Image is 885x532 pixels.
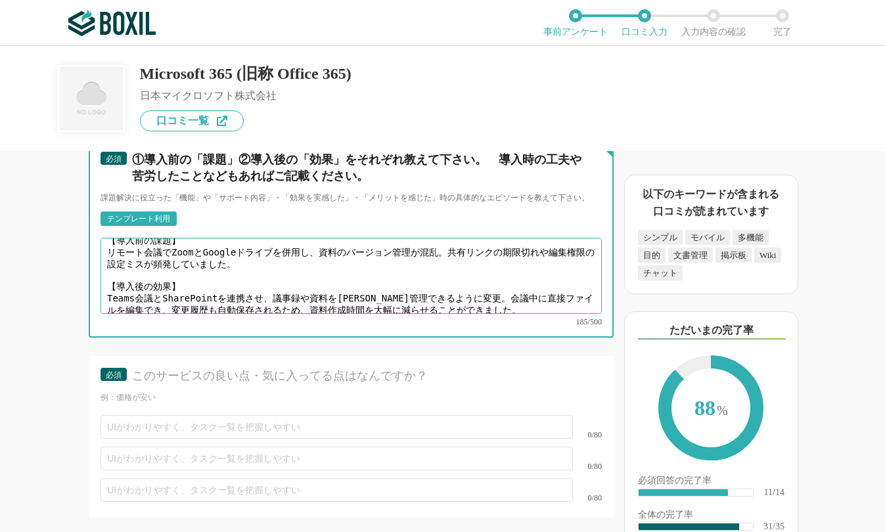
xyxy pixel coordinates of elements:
input: UIがわかりやすく、タスク一覧を把握しやすい [101,478,573,502]
div: 0/80 [573,462,602,470]
li: 事前アンケート [541,9,610,37]
div: このサービスの良い点・気に入ってる点はなんですか？ [132,368,583,384]
div: テンプレート利用 [107,215,170,223]
div: 日本マイクロソフト株式会社 [140,91,352,101]
div: ただいまの完了率 [638,322,786,340]
li: 口コミ入力 [610,9,679,37]
div: 課題解決に役立った「機能」や「サポート内容」・「効果を実感した」・「メリットを感じた」時の具体的なエピソードを教えて下さい。 [101,192,602,204]
div: 全体の完了率 [638,510,784,522]
div: チャット [638,265,683,280]
div: 31/35 [763,522,784,531]
div: 0/80 [573,494,602,502]
span: 必須 [106,154,122,164]
img: ボクシルSaaS_ロゴ [68,10,156,36]
input: UIがわかりやすく、タスク一覧を把握しやすい [101,415,573,439]
li: 完了 [748,9,817,37]
div: シンプル [638,230,683,245]
div: Wiki [754,248,781,263]
input: UIがわかりやすく、タスク一覧を把握しやすい [101,447,573,470]
div: 必須回答の完了率 [638,476,784,488]
div: 185/500 [101,318,602,326]
div: 掲示板 [715,248,752,263]
a: 口コミ一覧 [140,110,244,131]
div: ​ [639,489,728,496]
span: % [717,403,728,418]
li: 入力内容の確認 [679,9,748,37]
div: Microsoft 365 (旧称 Office 365) [140,66,352,81]
div: 文書管理 [668,248,713,263]
div: 11/14 [764,488,784,497]
div: ①導入前の「課題」②導入後の「効果」をそれぞれ教えて下さい。 導入時の工夫や苦労したことなどもあればご記載ください。 [132,152,583,185]
span: 必須 [106,370,122,380]
div: 以下のキーワードが含まれる口コミが読まれています [638,186,784,219]
div: ​ [639,523,739,530]
span: 88 [671,368,750,450]
span: 口コミ一覧 [156,116,209,126]
div: 例：価格が安い [101,392,602,403]
div: モバイル [685,230,730,245]
div: 目的 [638,248,666,263]
div: 多機能 [733,230,769,245]
div: 0/80 [573,431,602,439]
